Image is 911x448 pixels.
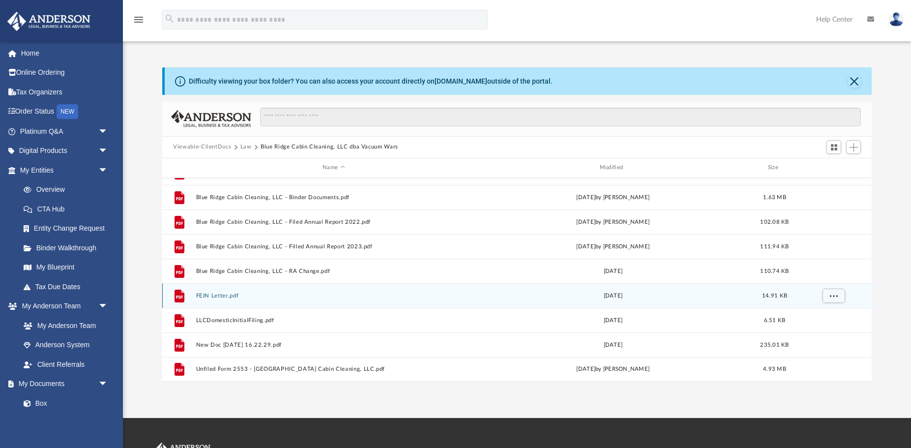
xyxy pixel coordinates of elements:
[475,217,751,226] div: [DATE] by [PERSON_NAME]
[196,366,471,372] button: Unfiled Form 2553 - [GEOGRAPHIC_DATA] Cabin Cleaning, LLC.pdf
[763,366,786,372] span: 4.93 MB
[196,219,471,225] button: Blue Ridge Cabin Cleaning, LLC - Filed Annual Report 2022.pdf
[475,242,751,251] div: [DATE] by [PERSON_NAME]
[475,340,751,349] div: [DATE]
[475,316,751,325] div: [DATE]
[14,238,123,258] a: Binder Walkthrough
[475,193,751,202] div: [DATE] by [PERSON_NAME]
[14,199,123,219] a: CTA Hub
[196,268,471,274] button: Blue Ridge Cabin Cleaning, LLC - RA Change.pdf
[7,160,123,180] a: My Entitiesarrow_drop_down
[196,194,471,201] button: Blue Ridge Cabin Cleaning, LLC - Binder Documents.pdf
[98,374,118,394] span: arrow_drop_down
[798,163,867,172] div: id
[763,194,786,200] span: 1.63 MB
[162,178,872,382] div: grid
[196,342,471,348] button: New Doc [DATE] 16.22.29.pdf
[889,12,904,27] img: User Pic
[4,12,93,31] img: Anderson Advisors Platinum Portal
[435,77,487,85] a: [DOMAIN_NAME]
[98,121,118,142] span: arrow_drop_down
[196,293,471,299] button: FEIN Letter.pdf
[475,291,751,300] div: [DATE]
[7,102,123,122] a: Order StatusNEW
[848,74,861,88] button: Close
[475,267,751,275] div: [DATE]
[760,219,789,224] span: 102.08 KB
[14,413,118,433] a: Meeting Minutes
[240,143,252,151] button: Law
[164,13,175,24] i: search
[7,297,118,316] a: My Anderson Teamarrow_drop_down
[14,335,118,355] a: Anderson System
[760,342,789,347] span: 235.01 KB
[760,243,789,249] span: 111.94 KB
[167,163,191,172] div: id
[846,140,861,154] button: Add
[475,163,751,172] div: Modified
[14,316,113,335] a: My Anderson Team
[98,297,118,317] span: arrow_drop_down
[57,104,78,119] div: NEW
[189,76,553,87] div: Difficulty viewing your box folder? You can also access your account directly on outside of the p...
[133,19,145,26] a: menu
[173,143,231,151] button: Viewable-ClientDocs
[755,163,794,172] div: Size
[133,14,145,26] i: menu
[7,63,123,83] a: Online Ordering
[760,268,789,273] span: 110.74 KB
[261,143,398,151] button: Blue Ridge Cabin Cleaning, LLC dba Vacuum Wars
[475,365,751,374] div: [DATE] by [PERSON_NAME]
[196,317,471,324] button: LLCDomesticInitialFiling.pdf
[7,374,118,394] a: My Documentsarrow_drop_down
[14,277,123,297] a: Tax Due Dates
[196,163,471,172] div: Name
[762,293,787,298] span: 14.91 KB
[7,121,123,141] a: Platinum Q&Aarrow_drop_down
[14,393,113,413] a: Box
[196,243,471,250] button: Blue Ridge Cabin Cleaning, LLC - Filled Annual Report 2023.pdf
[98,141,118,161] span: arrow_drop_down
[7,82,123,102] a: Tax Organizers
[14,180,123,200] a: Overview
[826,140,841,154] button: Switch to Grid View
[823,288,845,303] button: More options
[98,160,118,180] span: arrow_drop_down
[14,355,118,374] a: Client Referrals
[7,141,123,161] a: Digital Productsarrow_drop_down
[14,258,118,277] a: My Blueprint
[7,43,123,63] a: Home
[260,108,861,126] input: Search files and folders
[14,219,123,239] a: Entity Change Request
[764,317,786,323] span: 6.51 KB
